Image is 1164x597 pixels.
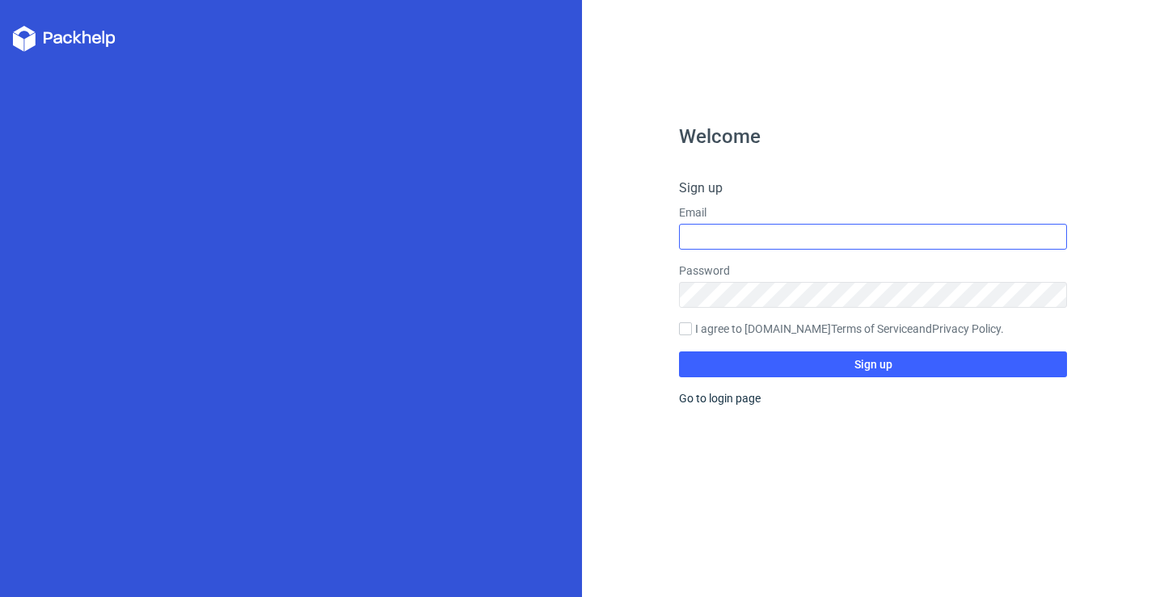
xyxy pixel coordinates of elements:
[679,392,761,405] a: Go to login page
[932,322,1001,335] a: Privacy Policy
[854,359,892,370] span: Sign up
[679,263,1067,279] label: Password
[831,322,913,335] a: Terms of Service
[679,321,1067,338] label: I agree to [DOMAIN_NAME] and .
[679,179,1067,198] h4: Sign up
[679,351,1067,377] button: Sign up
[679,204,1067,221] label: Email
[679,127,1067,146] h1: Welcome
